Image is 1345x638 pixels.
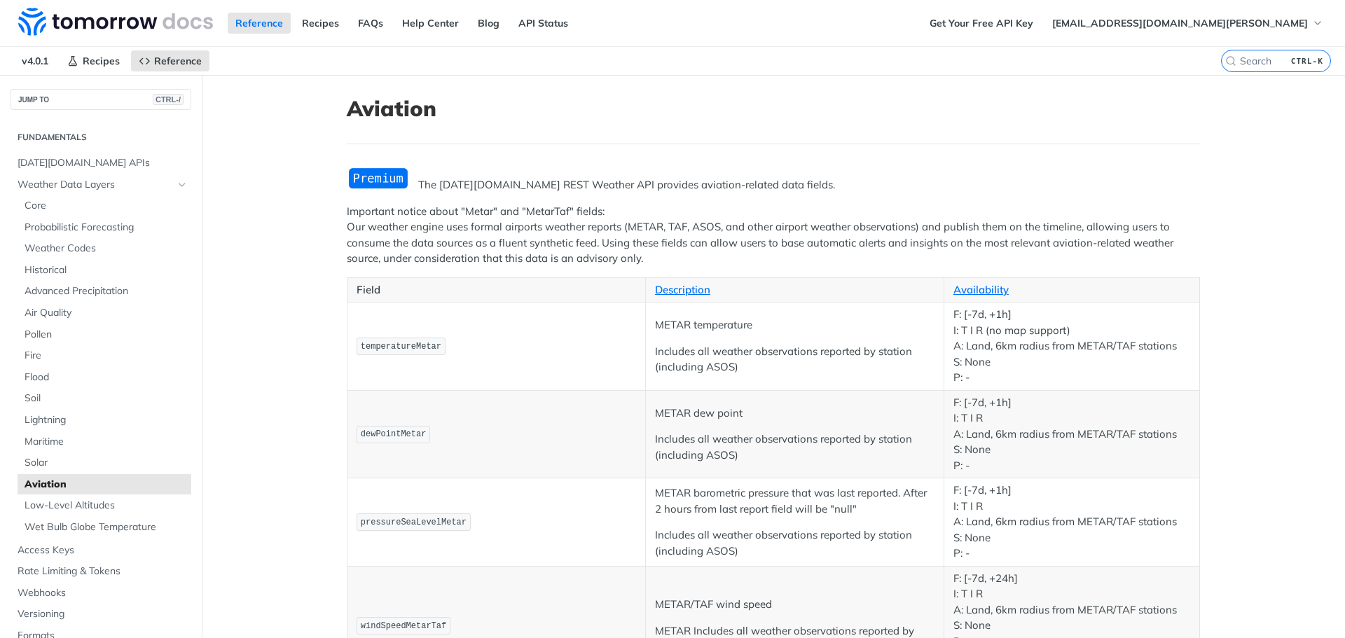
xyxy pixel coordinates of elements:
[953,307,1190,386] p: F: [-7d, +1h] I: T I R (no map support) A: Land, 6km radius from METAR/TAF stations S: None P: -
[25,242,188,256] span: Weather Codes
[361,621,446,631] span: windSpeedMetarTaf
[11,174,191,195] a: Weather Data LayersHide subpages for Weather Data Layers
[655,485,934,517] p: METAR barometric pressure that was last reported. After 2 hours from last report field will be "n...
[18,431,191,452] a: Maritime
[470,13,507,34] a: Blog
[153,94,184,105] span: CTRL-/
[25,456,188,470] span: Solar
[350,13,391,34] a: FAQs
[18,543,188,557] span: Access Keys
[18,345,191,366] a: Fire
[18,410,191,431] a: Lightning
[25,370,188,384] span: Flood
[25,478,188,492] span: Aviation
[11,131,191,144] h2: Fundamentals
[25,199,188,213] span: Core
[655,527,934,559] p: Includes all weather observations reported by station (including ASOS)
[25,221,188,235] span: Probabilistic Forecasting
[18,586,188,600] span: Webhooks
[25,349,188,363] span: Fire
[18,217,191,238] a: Probabilistic Forecasting
[18,8,213,36] img: Tomorrow.io Weather API Docs
[131,50,209,71] a: Reference
[25,499,188,513] span: Low-Level Altitudes
[11,583,191,604] a: Webhooks
[18,452,191,473] a: Solar
[18,607,188,621] span: Versioning
[655,431,934,463] p: Includes all weather observations reported by station (including ASOS)
[83,55,120,67] span: Recipes
[18,156,188,170] span: [DATE][DOMAIN_NAME] APIs
[18,324,191,345] a: Pollen
[154,55,202,67] span: Reference
[18,388,191,409] a: Soil
[11,604,191,625] a: Versioning
[922,13,1041,34] a: Get Your Free API Key
[655,317,934,333] p: METAR temperature
[18,178,173,192] span: Weather Data Layers
[1044,13,1331,34] button: [EMAIL_ADDRESS][DOMAIN_NAME][PERSON_NAME]
[18,195,191,216] a: Core
[347,204,1200,267] p: Important notice about "Metar" and "MetarTaf" fields: Our weather engine uses formal airports wea...
[11,540,191,561] a: Access Keys
[1225,55,1236,67] svg: Search
[1052,17,1308,29] span: [EMAIL_ADDRESS][DOMAIN_NAME] [PERSON_NAME]
[18,281,191,302] a: Advanced Precipitation
[361,429,427,439] span: dewPointMetar
[18,260,191,281] a: Historical
[347,96,1200,121] h1: Aviation
[18,495,191,516] a: Low-Level Altitudes
[655,344,934,375] p: Includes all weather observations reported by station (including ASOS)
[347,177,1200,193] p: The [DATE][DOMAIN_NAME] REST Weather API provides aviation-related data fields.
[1288,54,1327,68] kbd: CTRL-K
[361,342,441,352] span: temperatureMetar
[511,13,576,34] a: API Status
[177,179,188,190] button: Hide subpages for Weather Data Layers
[18,517,191,538] a: Wet Bulb Globe Temperature
[25,328,188,342] span: Pollen
[294,13,347,34] a: Recipes
[228,13,291,34] a: Reference
[14,50,56,71] span: v4.0.1
[953,395,1190,474] p: F: [-7d, +1h] I: T I R A: Land, 6km radius from METAR/TAF stations S: None P: -
[357,282,636,298] p: Field
[394,13,467,34] a: Help Center
[18,474,191,495] a: Aviation
[11,561,191,582] a: Rate Limiting & Tokens
[18,367,191,388] a: Flood
[25,435,188,449] span: Maritime
[18,303,191,324] a: Air Quality
[25,306,188,320] span: Air Quality
[361,518,467,527] span: pressureSeaLevelMetar
[953,483,1190,562] p: F: [-7d, +1h] I: T I R A: Land, 6km radius from METAR/TAF stations S: None P: -
[655,597,934,613] p: METAR/TAF wind speed
[25,391,188,405] span: Soil
[953,283,1009,296] a: Availability
[25,413,188,427] span: Lightning
[18,238,191,259] a: Weather Codes
[25,263,188,277] span: Historical
[11,153,191,174] a: [DATE][DOMAIN_NAME] APIs
[25,520,188,534] span: Wet Bulb Globe Temperature
[60,50,127,71] a: Recipes
[655,283,710,296] a: Description
[11,89,191,110] button: JUMP TOCTRL-/
[655,405,934,422] p: METAR dew point
[18,564,188,578] span: Rate Limiting & Tokens
[25,284,188,298] span: Advanced Precipitation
